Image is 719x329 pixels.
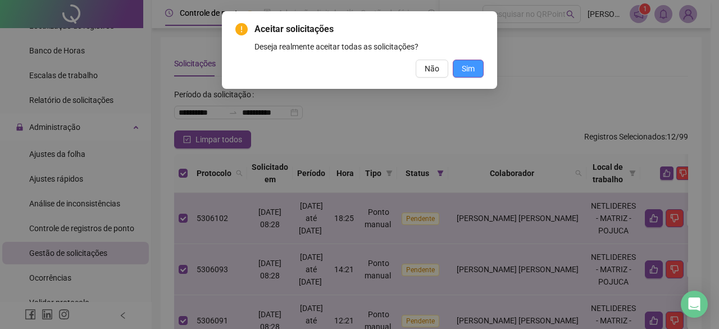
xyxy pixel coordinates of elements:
[235,23,248,35] span: exclamation-circle
[254,22,484,36] span: Aceitar solicitações
[416,60,448,78] button: Não
[462,62,475,75] span: Sim
[254,40,484,53] div: Deseja realmente aceitar todas as solicitações?
[453,60,484,78] button: Sim
[425,62,439,75] span: Não
[681,291,708,318] div: Open Intercom Messenger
